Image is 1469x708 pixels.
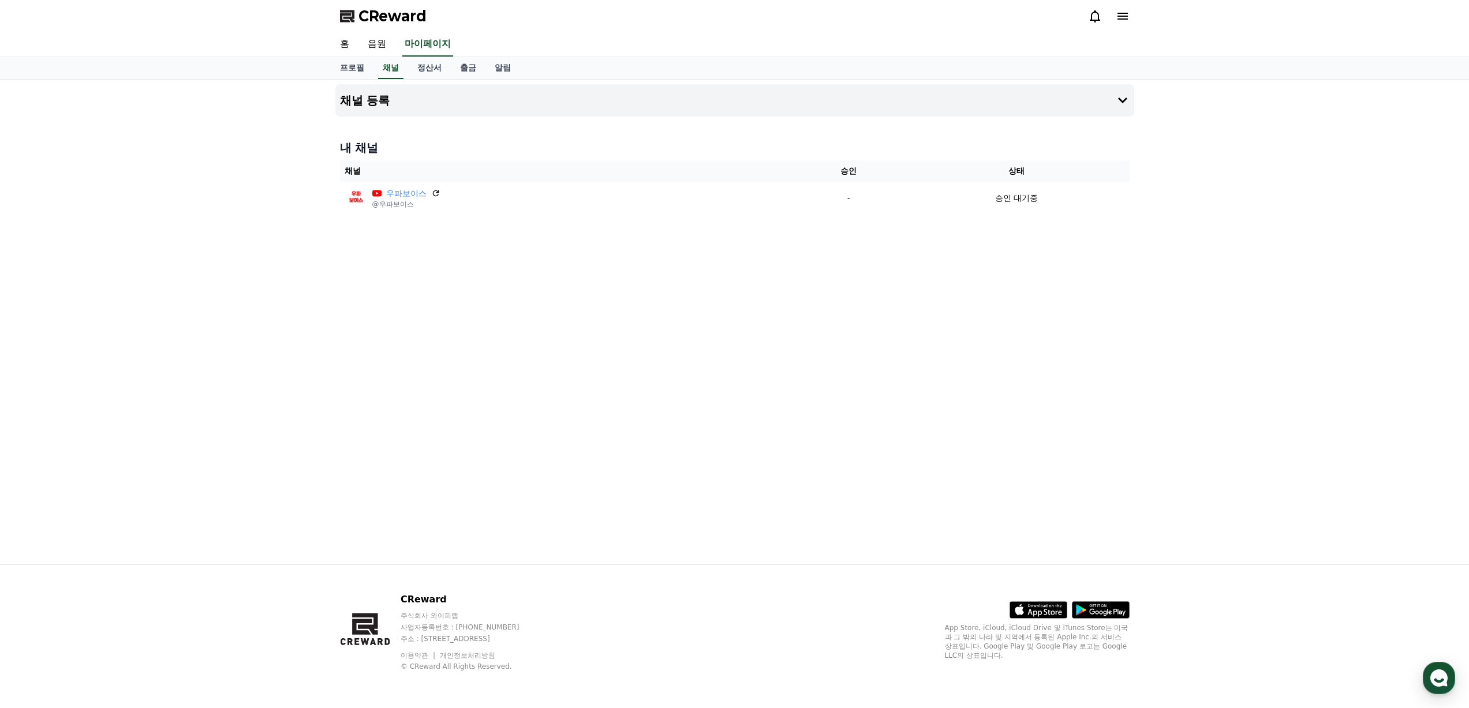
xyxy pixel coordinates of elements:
p: CReward [401,593,541,606]
a: CReward [340,7,427,25]
p: 승인 대기중 [995,192,1038,204]
p: 사업자등록번호 : [PHONE_NUMBER] [401,623,541,632]
a: 정산서 [408,57,451,79]
p: App Store, iCloud, iCloud Drive 및 iTunes Store는 미국과 그 밖의 나라 및 지역에서 등록된 Apple Inc.의 서비스 상표입니다. Goo... [945,623,1130,660]
p: @우파보이스 [372,200,440,209]
th: 승인 [794,160,903,182]
a: 음원 [358,32,395,57]
a: 알림 [485,57,520,79]
th: 상태 [903,160,1129,182]
a: 이용약관 [401,651,437,660]
img: 우파보이스 [345,186,368,209]
a: 우파보이스 [386,188,427,200]
h4: 내 채널 [340,140,1130,156]
p: - [798,192,899,204]
a: 마이페이지 [402,32,453,57]
p: © CReward All Rights Reserved. [401,662,541,671]
button: 채널 등록 [335,84,1134,117]
a: 채널 [378,57,403,79]
h4: 채널 등록 [340,94,390,107]
p: 주식회사 와이피랩 [401,611,541,620]
a: 홈 [331,32,358,57]
span: CReward [358,7,427,25]
a: 프로필 [331,57,373,79]
a: 출금 [451,57,485,79]
p: 주소 : [STREET_ADDRESS] [401,634,541,643]
th: 채널 [340,160,794,182]
a: 개인정보처리방침 [440,651,495,660]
